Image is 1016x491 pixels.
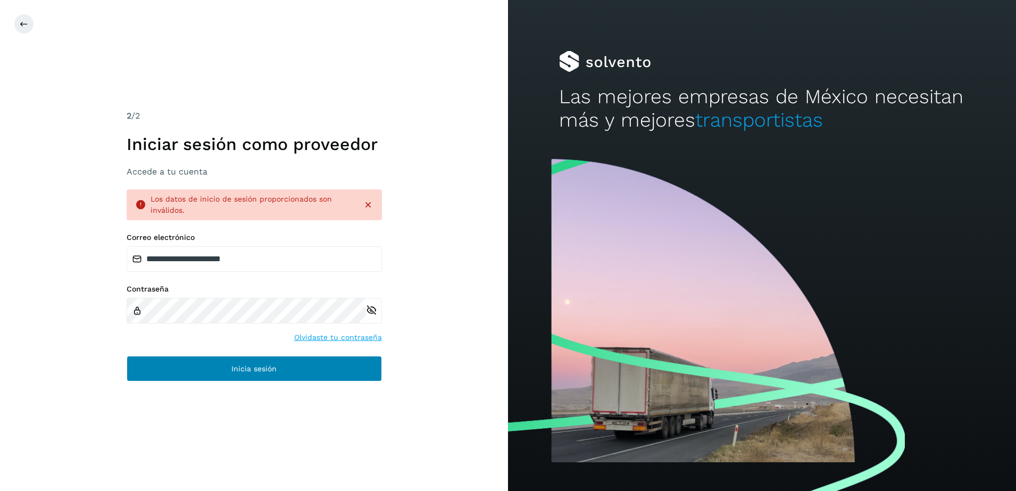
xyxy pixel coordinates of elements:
[294,332,382,343] a: Olvidaste tu contraseña
[151,194,354,216] div: Los datos de inicio de sesión proporcionados son inválidos.
[127,356,382,381] button: Inicia sesión
[127,233,382,242] label: Correo electrónico
[231,365,277,372] span: Inicia sesión
[127,134,382,154] h1: Iniciar sesión como proveedor
[127,285,382,294] label: Contraseña
[559,85,965,132] h2: Las mejores empresas de México necesitan más y mejores
[695,109,823,131] span: transportistas
[127,110,382,122] div: /2
[127,111,131,121] span: 2
[127,167,382,177] h3: Accede a tu cuenta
